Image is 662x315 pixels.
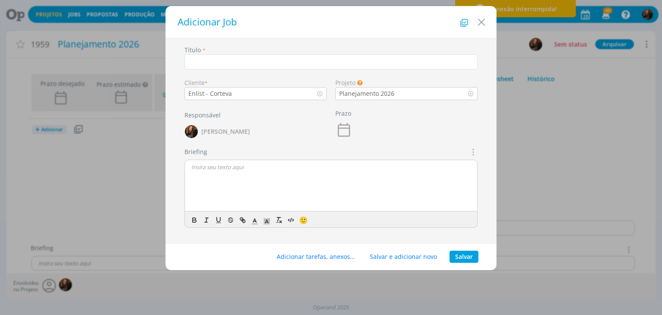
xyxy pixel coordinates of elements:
div: Planejamento 2026 [336,89,396,98]
span: Cor de Fundo [261,215,273,225]
label: Briefing [184,147,207,156]
img: T [185,125,198,138]
div: Cliente [184,78,327,87]
button: T[PERSON_NAME] [184,123,250,140]
span: 🙂 [299,215,308,225]
button: Adicionar tarefas, anexos... [271,251,361,263]
div: Planejamento 2026 [339,89,396,98]
button: Salvar e adicionar novo [364,251,443,263]
span: Cor do Texto [249,215,261,225]
label: Prazo [335,109,351,118]
span: [PERSON_NAME] [201,129,250,135]
div: Enlist - Corteva [185,89,234,98]
button: 🙂 [297,215,309,225]
div: Projeto [335,78,478,87]
div: Enlist - Corteva [188,89,234,98]
button: Close [475,12,488,29]
div: dialog [165,6,496,270]
h1: Adicionar Job [174,15,488,29]
button: Salvar [450,251,478,263]
label: Responsável [184,110,221,120]
label: Título [184,45,201,54]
